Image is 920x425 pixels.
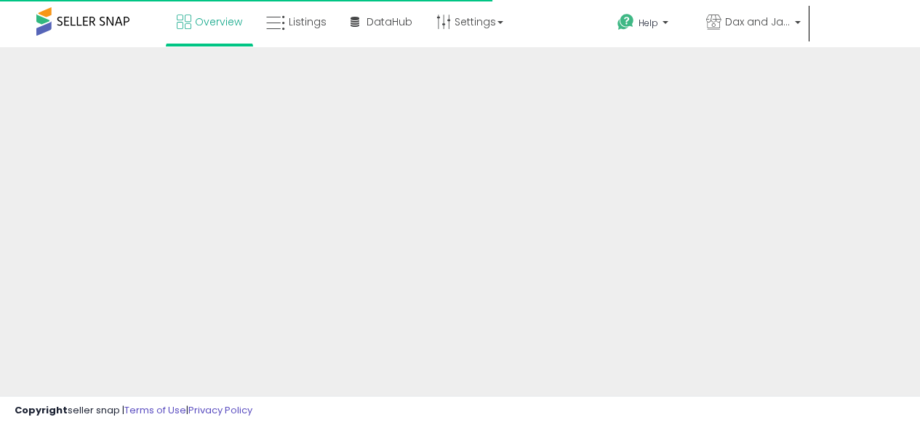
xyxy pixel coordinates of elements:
[15,404,252,418] div: seller snap | |
[606,2,693,47] a: Help
[289,15,327,29] span: Listings
[617,13,635,31] i: Get Help
[725,15,791,29] span: Dax and Jade Co.
[639,17,658,29] span: Help
[188,403,252,417] a: Privacy Policy
[124,403,186,417] a: Terms of Use
[367,15,412,29] span: DataHub
[195,15,242,29] span: Overview
[15,403,68,417] strong: Copyright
